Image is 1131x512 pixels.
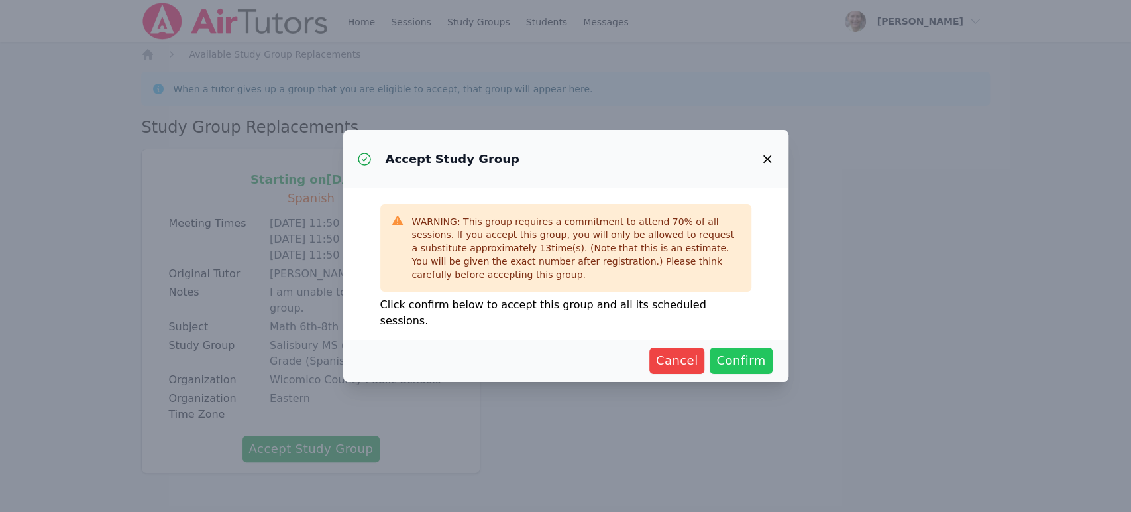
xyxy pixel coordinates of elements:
span: Confirm [716,352,765,370]
div: WARNING: This group requires a commitment to attend 70 % of all sessions. If you accept this grou... [412,215,741,281]
h3: Accept Study Group [386,151,519,167]
button: Cancel [649,348,705,374]
span: Cancel [656,352,698,370]
p: Click confirm below to accept this group and all its scheduled sessions. [380,297,751,329]
button: Confirm [710,348,772,374]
